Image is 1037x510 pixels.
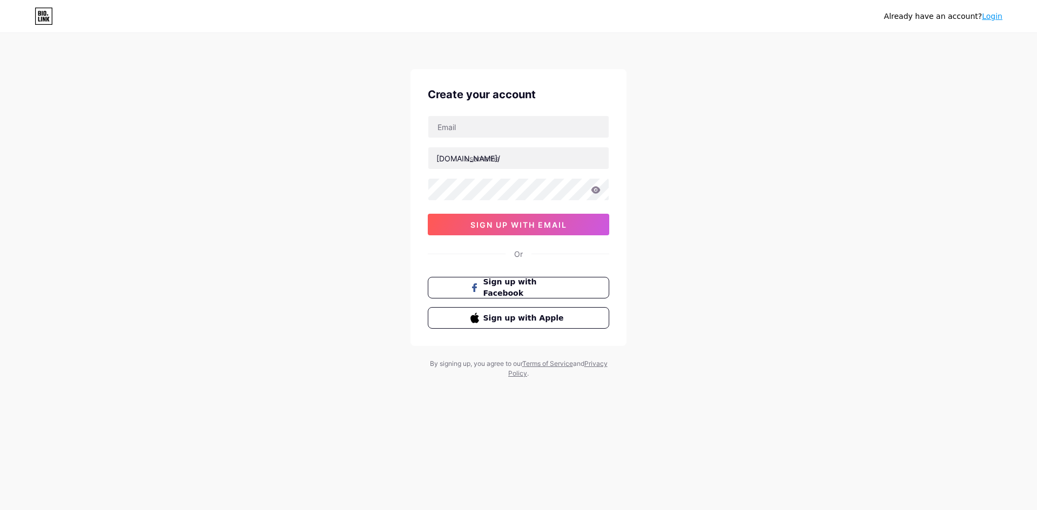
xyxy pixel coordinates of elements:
div: Create your account [428,86,609,103]
button: Sign up with Apple [428,307,609,329]
div: Or [514,248,523,260]
div: By signing up, you agree to our and . [427,359,610,378]
span: Sign up with Facebook [483,276,567,299]
div: Already have an account? [884,11,1002,22]
button: Sign up with Facebook [428,277,609,298]
span: sign up with email [470,220,567,229]
span: Sign up with Apple [483,312,567,324]
div: [DOMAIN_NAME]/ [436,153,500,164]
a: Login [982,12,1002,21]
input: username [428,147,609,169]
button: sign up with email [428,214,609,235]
input: Email [428,116,609,138]
a: Terms of Service [522,359,573,368]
